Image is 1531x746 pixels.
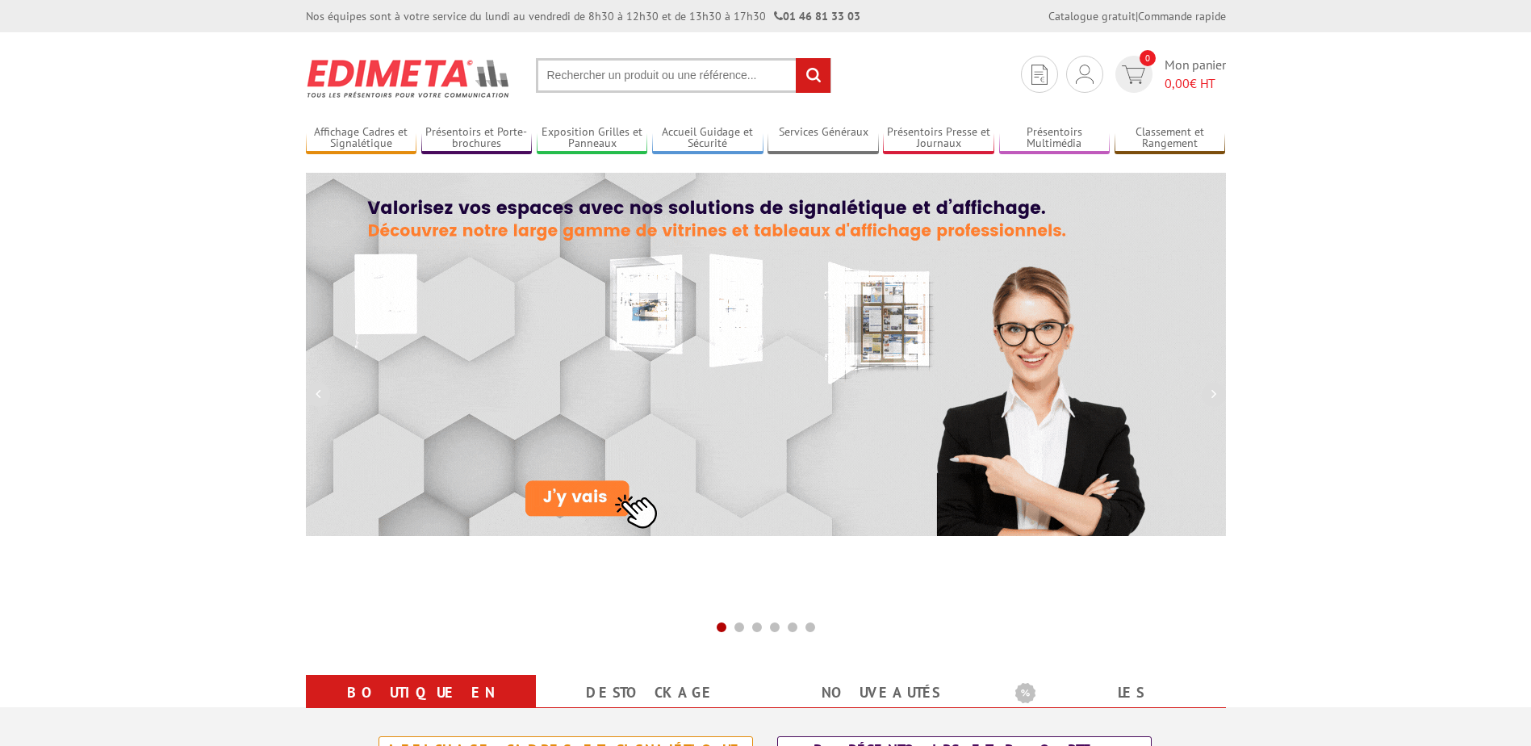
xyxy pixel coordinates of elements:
[306,48,512,108] img: Présentoir, panneau, stand - Edimeta - PLV, affichage, mobilier bureau, entreprise
[325,678,517,736] a: Boutique en ligne
[1140,50,1156,66] span: 0
[1111,56,1226,93] a: devis rapide 0 Mon panier 0,00€ HT
[1138,9,1226,23] a: Commande rapide
[306,125,417,152] a: Affichage Cadres et Signalétique
[883,125,994,152] a: Présentoirs Presse et Journaux
[1015,678,1217,710] b: Les promotions
[1015,678,1207,736] a: Les promotions
[1165,56,1226,93] span: Mon panier
[774,9,860,23] strong: 01 46 81 33 03
[999,125,1111,152] a: Présentoirs Multimédia
[1031,65,1048,85] img: devis rapide
[306,8,860,24] div: Nos équipes sont à votre service du lundi au vendredi de 8h30 à 12h30 et de 13h30 à 17h30
[1048,8,1226,24] div: |
[1076,65,1094,84] img: devis rapide
[1165,75,1190,91] span: 0,00
[1165,74,1226,93] span: € HT
[652,125,763,152] a: Accueil Guidage et Sécurité
[421,125,533,152] a: Présentoirs et Porte-brochures
[768,125,879,152] a: Services Généraux
[1122,65,1145,84] img: devis rapide
[555,678,747,707] a: Destockage
[537,125,648,152] a: Exposition Grilles et Panneaux
[1115,125,1226,152] a: Classement et Rangement
[536,58,831,93] input: Rechercher un produit ou une référence...
[1048,9,1136,23] a: Catalogue gratuit
[785,678,977,707] a: nouveautés
[796,58,830,93] input: rechercher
